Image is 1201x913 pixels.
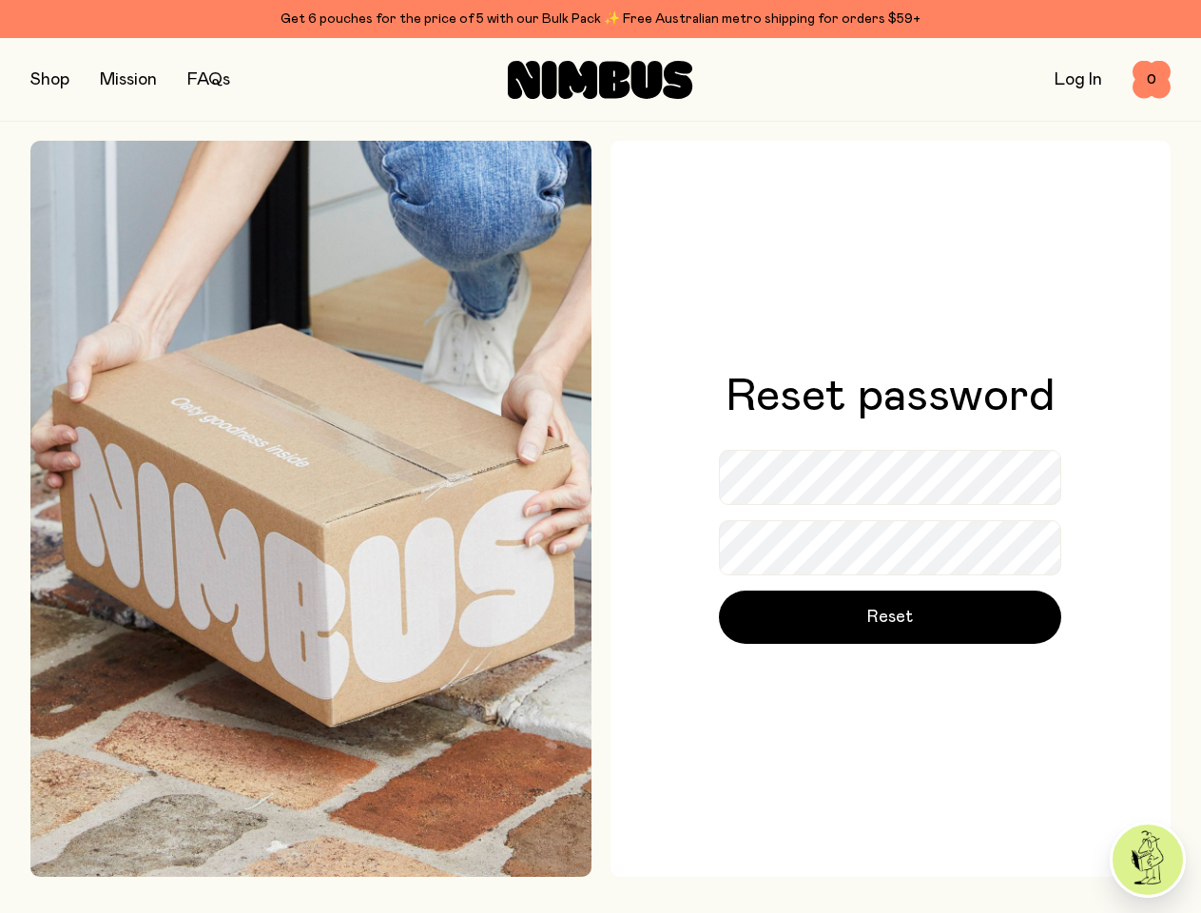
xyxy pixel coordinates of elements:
[1133,61,1171,99] button: 0
[1113,825,1183,895] img: agent
[726,374,1055,419] h1: Reset password
[30,8,1171,30] div: Get 6 pouches for the price of 5 with our Bulk Pack ✨ Free Australian metro shipping for orders $59+
[1055,71,1102,88] a: Log In
[187,71,230,88] a: FAQs
[719,591,1061,644] button: Reset
[867,604,913,631] span: Reset
[100,71,157,88] a: Mission
[30,141,591,877] img: Picking up Nimbus mailer from doorstep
